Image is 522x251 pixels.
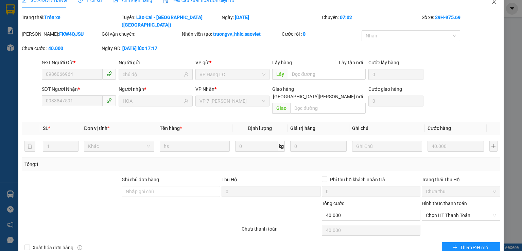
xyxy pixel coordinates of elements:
[24,161,202,168] div: Tổng: 1
[160,141,230,152] input: VD: Bàn, Ghế
[221,14,321,29] div: Ngày:
[288,69,366,80] input: Dọc đường
[199,96,265,106] span: VP 7 Phạm Văn Đồng
[290,103,366,114] input: Dọc đường
[241,225,321,237] div: Chưa thanh toán
[272,86,294,92] span: Giao hàng
[106,98,112,103] span: phone
[22,30,100,38] div: [PERSON_NAME]:
[122,186,220,197] input: Ghi chú đơn hàng
[48,46,63,51] b: 40.000
[352,141,422,152] input: Ghi Chú
[106,71,112,77] span: phone
[160,125,182,131] span: Tên hàng
[368,60,399,65] label: Cước lấy hàng
[122,46,157,51] b: [DATE] lúc 17:17
[24,141,35,152] button: delete
[84,125,109,131] span: Đơn vị tính
[278,141,285,152] span: kg
[235,15,249,20] b: [DATE]
[122,177,159,182] label: Ghi chú đơn hàng
[426,186,496,197] span: Chưa thu
[327,176,388,183] span: Phí thu hộ khách nhận trả
[453,245,457,250] span: plus
[123,97,182,105] input: Tên người nhận
[195,86,214,92] span: VP Nhận
[213,31,261,37] b: truongvv_hhlc.saoviet
[322,201,344,206] span: Tổng cước
[184,72,189,77] span: user
[102,30,180,38] div: Gói vận chuyển:
[77,245,82,250] span: info-circle
[44,15,60,20] b: Trên xe
[336,59,366,66] span: Lấy tận nơi
[119,59,193,66] div: Người gửi
[248,125,272,131] span: Định lượng
[349,122,425,135] th: Ghi chú
[303,31,306,37] b: 0
[88,141,150,151] span: Khác
[272,69,288,80] span: Lấy
[272,60,292,65] span: Lấy hàng
[123,71,182,78] input: Tên người gửi
[426,210,496,220] span: Chọn HT Thanh Toán
[43,125,48,131] span: SL
[368,69,423,80] input: Cước lấy hàng
[368,86,402,92] label: Cước giao hàng
[422,201,467,206] label: Hình thức thanh toán
[42,85,116,93] div: SĐT Người Nhận
[199,69,265,80] span: VP Hàng LC
[182,30,280,38] div: Nhân viên tạo:
[222,177,237,182] span: Thu Hộ
[195,59,269,66] div: VP gửi
[122,15,203,28] b: Lào Cai - [GEOGRAPHIC_DATA] ([GEOGRAPHIC_DATA])
[489,141,498,152] button: plus
[290,141,347,152] input: 0
[42,59,116,66] div: SĐT Người Gửi
[428,141,484,152] input: 0
[282,30,360,38] div: Cước rồi :
[270,93,366,100] span: [GEOGRAPHIC_DATA][PERSON_NAME] nơi
[59,31,84,37] b: FKW4QJSU
[121,14,221,29] div: Tuyến:
[272,103,290,114] span: Giao
[422,176,500,183] div: Trạng thái Thu Hộ
[321,14,421,29] div: Chuyến:
[368,96,423,106] input: Cước giao hàng
[435,15,460,20] b: 29H-975.69
[290,125,315,131] span: Giá trị hàng
[421,14,501,29] div: Số xe:
[22,45,100,52] div: Chưa cước :
[102,45,180,52] div: Ngày GD:
[428,125,451,131] span: Cước hàng
[21,14,121,29] div: Trạng thái:
[119,85,193,93] div: Người nhận
[184,99,189,103] span: user
[340,15,352,20] b: 07:02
